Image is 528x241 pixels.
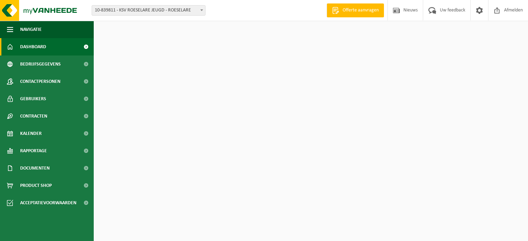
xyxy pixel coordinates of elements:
span: Bedrijfsgegevens [20,55,61,73]
span: Navigatie [20,21,42,38]
span: Dashboard [20,38,46,55]
span: Acceptatievoorwaarden [20,194,76,212]
span: Offerte aanvragen [341,7,380,14]
span: 10-839811 - KSV ROESELARE JEUGD - ROESELARE [92,6,205,15]
a: Offerte aanvragen [327,3,384,17]
span: Rapportage [20,142,47,160]
span: Contactpersonen [20,73,60,90]
span: Product Shop [20,177,52,194]
span: Contracten [20,107,47,125]
span: Kalender [20,125,42,142]
span: Documenten [20,160,50,177]
span: Gebruikers [20,90,46,107]
span: 10-839811 - KSV ROESELARE JEUGD - ROESELARE [92,5,206,16]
